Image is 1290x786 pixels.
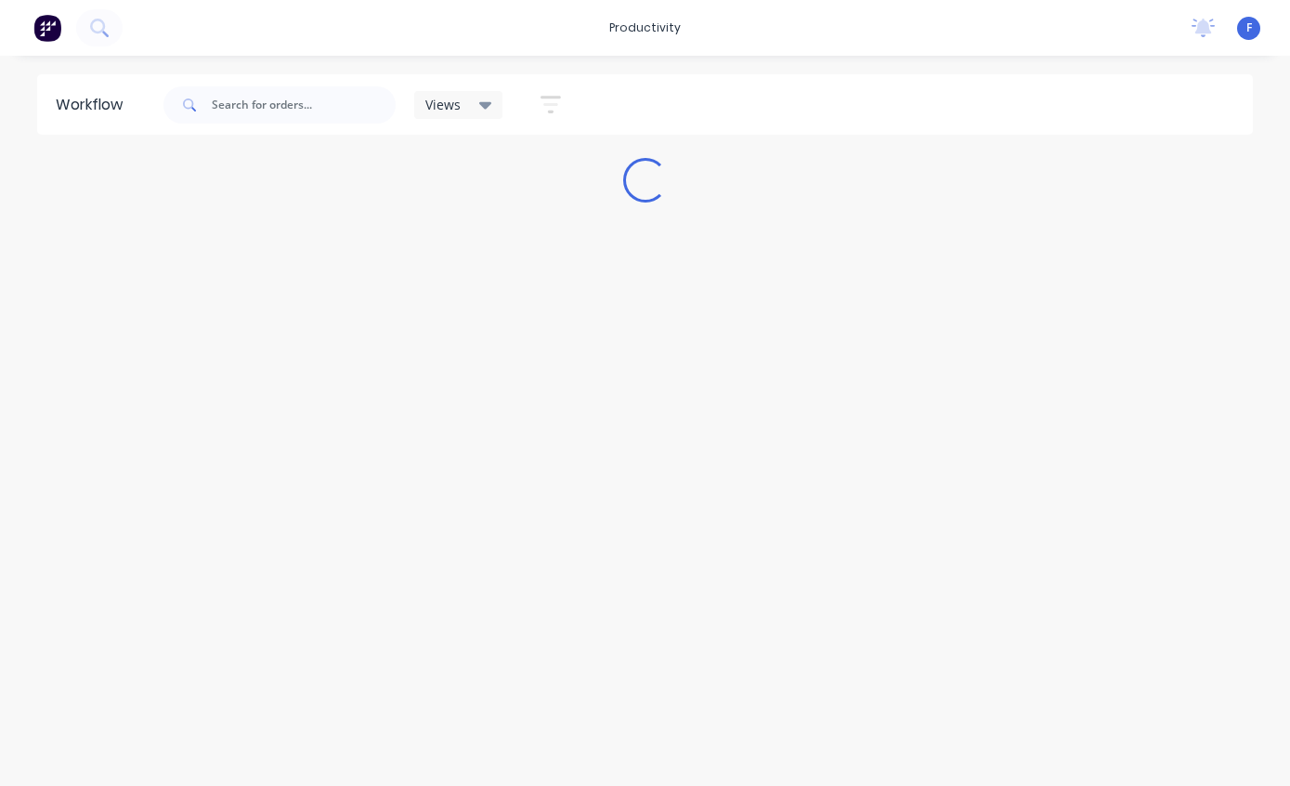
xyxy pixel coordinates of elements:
input: Search for orders... [212,86,396,124]
span: F [1246,20,1252,36]
span: Views [425,95,461,114]
div: Workflow [56,94,132,116]
img: Factory [33,14,61,42]
div: productivity [600,14,690,42]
